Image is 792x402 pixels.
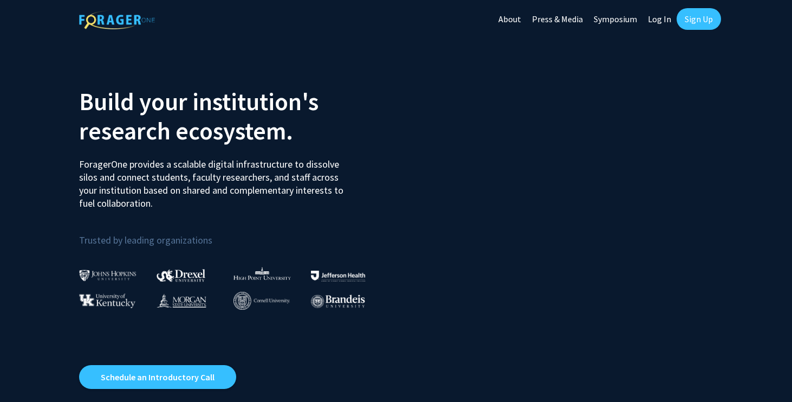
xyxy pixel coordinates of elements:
[157,293,206,308] img: Morgan State University
[79,365,236,389] a: Opens in a new tab
[233,292,290,310] img: Cornell University
[79,87,388,145] h2: Build your institution's research ecosystem.
[79,219,388,248] p: Trusted by leading organizations
[79,10,155,29] img: ForagerOne Logo
[233,267,291,280] img: High Point University
[677,8,721,30] a: Sign Up
[79,293,135,308] img: University of Kentucky
[157,269,205,282] img: Drexel University
[311,271,365,281] img: Thomas Jefferson University
[311,295,365,308] img: Brandeis University
[79,270,137,281] img: Johns Hopkins University
[79,150,351,210] p: ForagerOne provides a scalable digital infrastructure to dissolve silos and connect students, fac...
